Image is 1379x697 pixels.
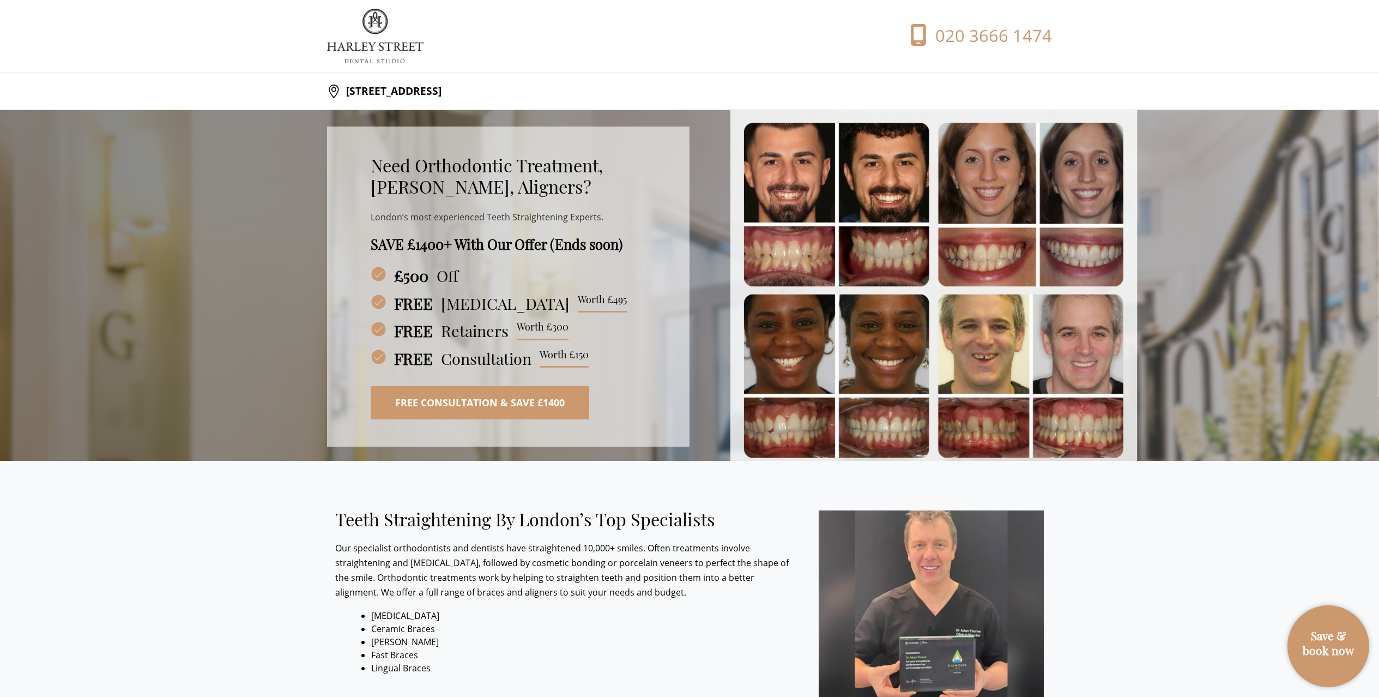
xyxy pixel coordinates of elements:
[335,509,794,530] h2: Teeth Straightening By London’s Top Specialists
[371,648,794,662] li: Fast Braces
[371,321,646,340] h3: Retainers
[878,24,1052,48] a: 020 3666 1474
[371,662,794,675] li: Lingual Braces
[341,80,441,102] p: [STREET_ADDRESS]
[1293,628,1364,676] a: Save & book now
[371,349,646,368] h3: Consultation
[371,236,646,253] h4: SAVE £1400+ With Our Offer (Ends soon)
[394,294,433,313] strong: FREE
[394,321,433,340] strong: FREE
[371,622,794,635] li: Ceramic Braces
[327,9,424,63] img: logo.png
[371,386,589,419] a: Free Consultation & Save £1400
[371,155,646,197] h2: Need Orthodontic Treatment, [PERSON_NAME], Aligners?
[394,349,433,368] strong: FREE
[371,294,646,313] h3: [MEDICAL_DATA]
[371,266,646,285] h3: Off
[335,541,794,600] p: Our specialist orthodontists and dentists have straightened 10,000+ smiles. Often treatments invo...
[394,266,428,285] strong: £500
[578,294,627,313] span: Worth £495
[517,321,568,340] span: Worth £300
[540,349,589,368] span: Worth £150
[371,609,794,622] li: [MEDICAL_DATA]
[371,635,794,648] li: [PERSON_NAME]
[371,208,646,227] p: London’s most experienced Teeth Straightening Experts.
